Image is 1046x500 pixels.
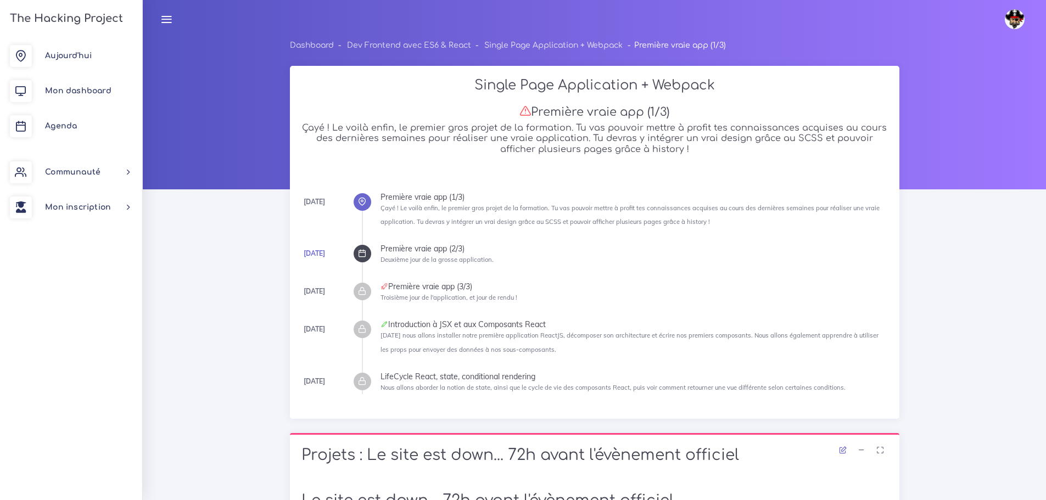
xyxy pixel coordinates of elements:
[45,52,92,60] span: Aujourd'hui
[484,41,623,49] a: Single Page Application + Webpack
[290,41,334,49] a: Dashboard
[381,245,888,252] div: Première vraie app (2/3)
[45,203,111,211] span: Mon inscription
[301,446,888,465] h1: Projets : Le site est down... 72h avant l'évènement officiel
[304,196,325,208] div: [DATE]
[623,38,725,52] li: Première vraie app (1/3)
[381,193,888,201] div: Première vraie app (1/3)
[301,123,888,154] h5: Çayé ! Le voilà enfin, le premier gros projet de la formation. Tu vas pouvoir mettre à profit tes...
[7,13,123,25] h3: The Hacking Project
[304,249,325,257] a: [DATE]
[347,41,471,49] a: Dev Frontend avec ES6 & React
[381,283,888,290] div: Première vraie app (3/3)
[304,323,325,335] div: [DATE]
[45,122,77,130] span: Agenda
[304,285,325,297] div: [DATE]
[381,294,517,301] small: Troisième jour de l'application, et jour de rendu !
[301,77,888,93] h2: Single Page Application + Webpack
[45,168,100,176] span: Communauté
[381,373,888,380] div: LifeCycle React, state, conditional rendering
[381,332,879,353] small: [DATE] nous allons installer notre première application ReactJS, décomposer son architecture et é...
[381,384,846,391] small: Nous allons aborder la notion de state, ainsi que le cycle de vie des composants React, puis voir...
[381,321,888,328] div: Introduction à JSX et aux Composants React
[381,204,880,226] small: Çayé ! Le voilà enfin, le premier gros projet de la formation. Tu vas pouvoir mettre à profit tes...
[304,375,325,387] div: [DATE]
[381,256,494,263] small: Deuxième jour de la grosse application.
[301,105,888,119] h3: Première vraie app (1/3)
[1005,9,1025,29] img: avatar
[45,87,111,95] span: Mon dashboard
